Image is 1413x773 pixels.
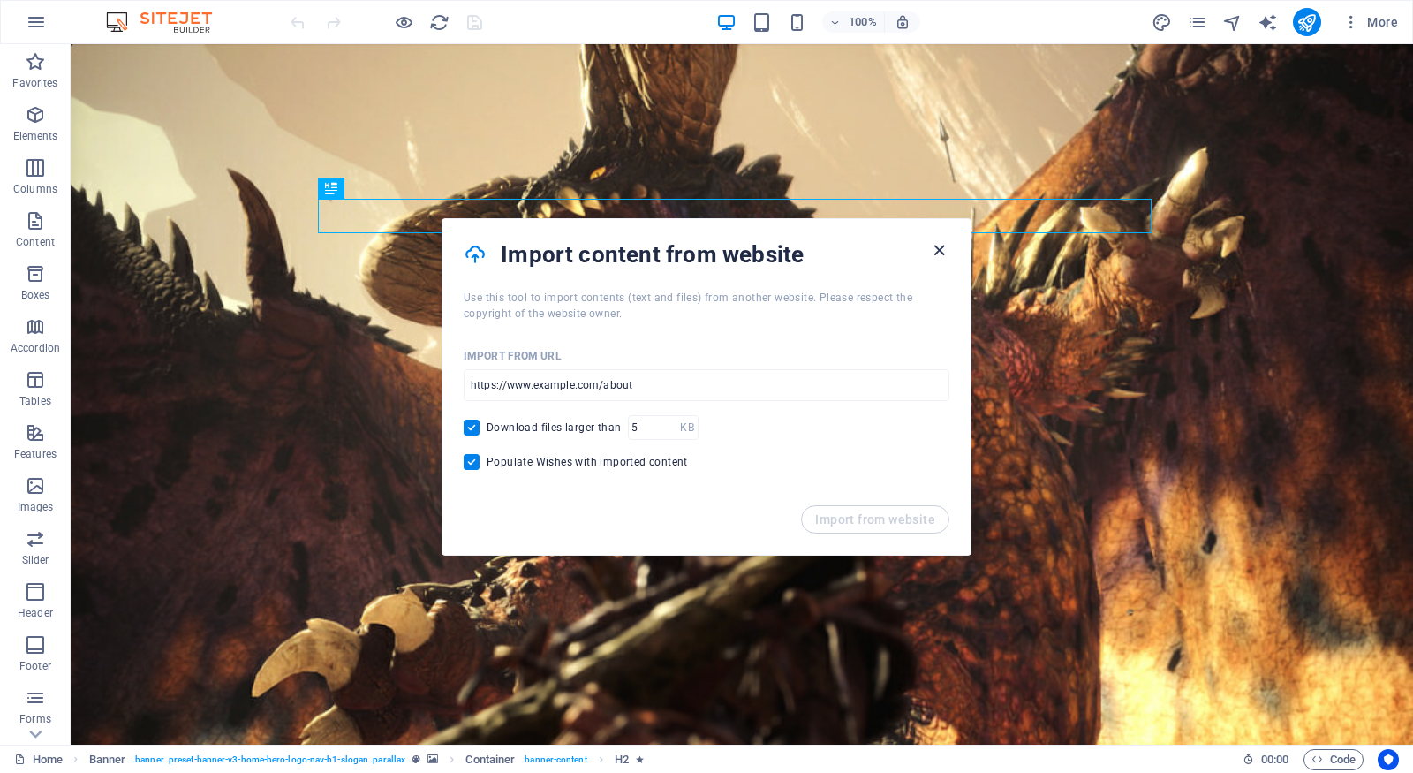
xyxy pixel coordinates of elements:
[464,349,562,363] p: Import from URL
[13,182,57,196] p: Columns
[464,369,949,401] input: https://www.example.com/about
[464,292,912,320] span: Use this tool to import contents (text and files) from another website. Please respect the copyri...
[19,394,51,408] p: Tables
[22,553,49,567] p: Slider
[1152,11,1173,33] button: design
[427,754,438,764] i: This element contains a background
[1152,12,1172,33] i: Design (Ctrl+Alt+Y)
[1222,11,1243,33] button: navigator
[18,500,54,514] p: Images
[393,11,414,33] button: Click here to leave preview mode and continue editing
[1187,11,1208,33] button: pages
[487,421,621,435] span: Download files larger than
[465,749,515,770] span: Click to select. Double-click to edit
[628,415,680,440] input: 5
[11,341,60,355] p: Accordion
[14,447,57,461] p: Features
[849,11,877,33] h6: 100%
[1258,11,1279,33] button: text_generator
[1273,753,1276,766] span: :
[18,606,53,620] p: Header
[429,12,450,33] i: Reload page
[89,749,126,770] span: Click to select. Double-click to edit
[1261,749,1288,770] span: 00 00
[89,749,645,770] nav: breadcrumb
[16,235,55,249] p: Content
[132,749,405,770] span: . banner .preset-banner-v3-home-hero-logo-nav-h1-slogan .parallax
[13,129,58,143] p: Elements
[19,712,51,726] p: Forms
[1342,13,1398,31] span: More
[1243,749,1289,770] h6: Session time
[615,749,629,770] span: Click to select. Double-click to edit
[412,754,420,764] i: This element is a customizable preset
[680,419,693,436] p: KB
[636,754,644,764] i: Element contains an animation
[522,749,586,770] span: . banner-content
[21,288,50,302] p: Boxes
[428,11,450,33] button: reload
[1378,749,1399,770] button: Usercentrics
[1293,8,1321,36] button: publish
[19,659,51,673] p: Footer
[102,11,234,33] img: Editor Logo
[501,240,928,269] h4: Import content from website
[1311,749,1356,770] span: Code
[14,749,63,770] a: Click to cancel selection. Double-click to open Pages
[487,455,688,469] span: Populate Wishes with imported content
[12,76,57,90] p: Favorites
[1187,12,1207,33] i: Pages (Ctrl+Alt+S)
[895,14,911,30] i: On resize automatically adjust zoom level to fit chosen device.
